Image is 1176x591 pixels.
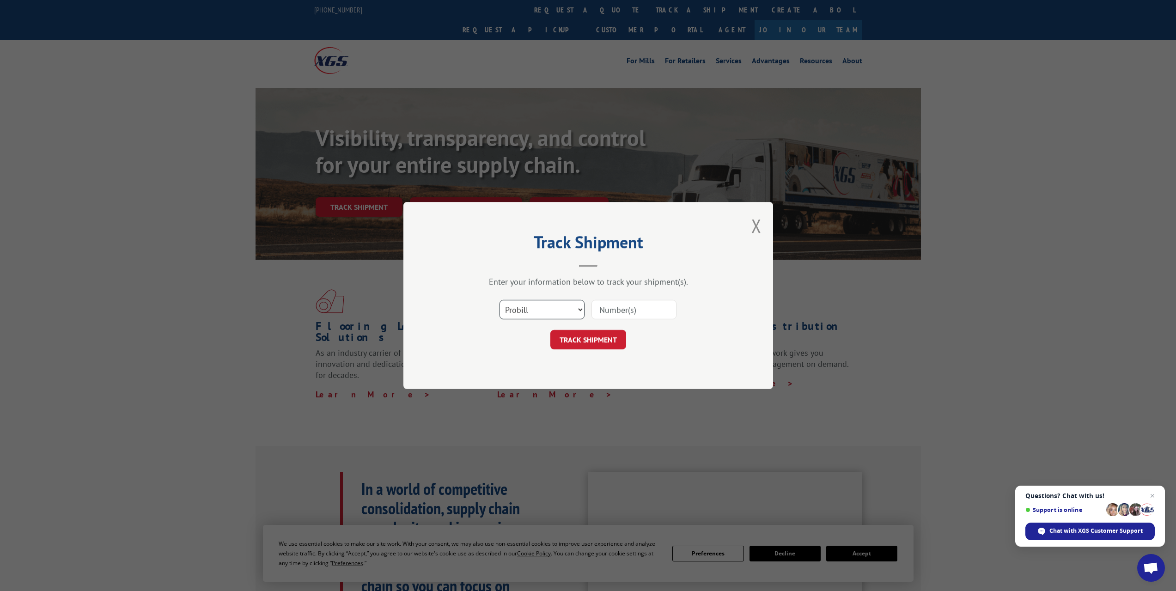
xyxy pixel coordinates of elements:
span: Questions? Chat with us! [1025,492,1155,500]
input: Number(s) [591,300,676,319]
h2: Track Shipment [450,236,727,253]
span: Support is online [1025,506,1103,513]
span: Chat with XGS Customer Support [1049,527,1143,535]
span: Chat with XGS Customer Support [1025,523,1155,540]
div: Enter your information below to track your shipment(s). [450,276,727,287]
a: Open chat [1137,554,1165,582]
button: Close modal [751,213,762,238]
button: TRACK SHIPMENT [550,330,626,349]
